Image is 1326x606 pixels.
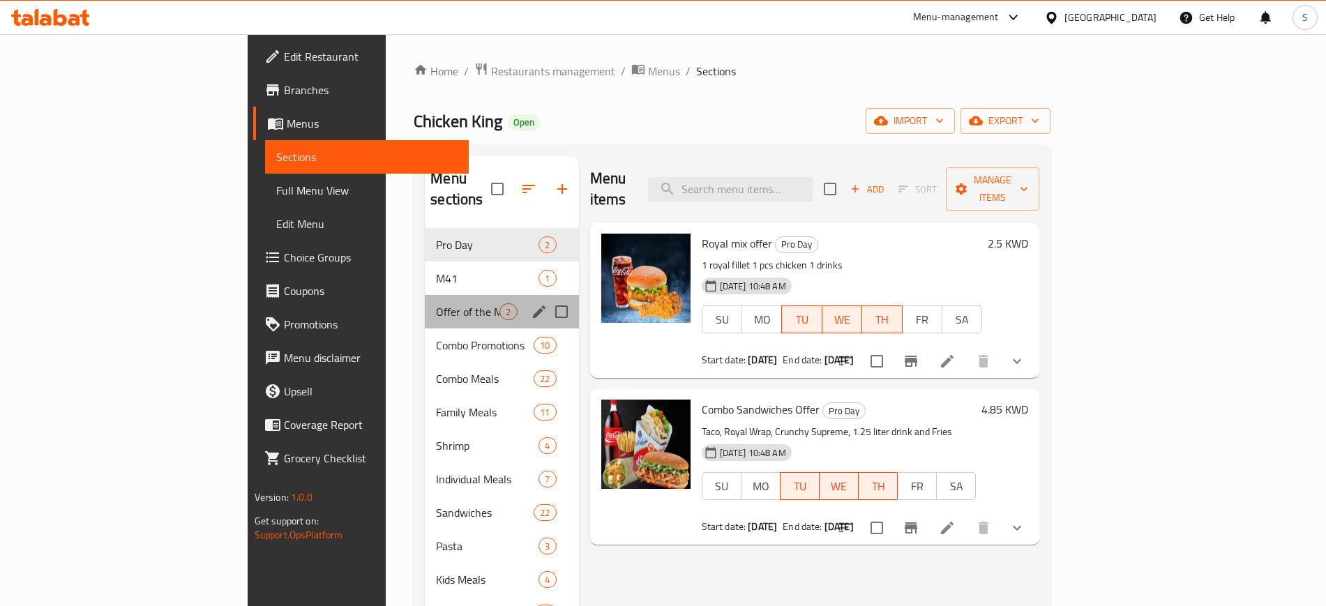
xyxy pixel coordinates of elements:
[748,517,777,536] b: [DATE]
[828,310,857,330] span: WE
[1009,353,1025,370] svg: Show Choices
[508,114,540,131] div: Open
[859,472,898,500] button: TH
[702,257,983,274] p: 1 royal fillet 1 pcs chicken 1 drinks
[284,416,458,433] span: Coverage Report
[696,63,736,79] span: Sections
[988,234,1028,253] h6: 2.5 KWD
[786,476,814,497] span: TU
[783,517,822,536] span: End date:
[534,337,556,354] div: items
[253,241,469,274] a: Choice Groups
[284,450,458,467] span: Grocery Checklist
[436,571,538,588] div: Kids Meals
[425,395,578,429] div: Family Meals11
[539,473,555,486] span: 7
[538,538,556,554] div: items
[425,295,578,328] div: Offer of the Month2edit
[1009,520,1025,536] svg: Show Choices
[823,403,865,419] span: Pro Day
[253,274,469,308] a: Coupons
[291,488,312,506] span: 1.0.0
[820,472,859,500] button: WE
[601,400,691,489] img: Combo Sandwiches Offer
[425,462,578,496] div: Individual Meals7
[284,349,458,366] span: Menu disclaimer
[538,236,556,253] div: items
[747,476,775,497] span: MO
[538,571,556,588] div: items
[702,351,746,369] span: Start date:
[981,400,1028,419] h6: 4.85 KWD
[902,305,942,333] button: FR
[708,476,736,497] span: SU
[942,305,982,333] button: SA
[967,344,1000,378] button: delete
[499,303,517,320] div: items
[621,63,626,79] li: /
[284,249,458,266] span: Choice Groups
[539,272,555,285] span: 1
[508,116,540,128] span: Open
[748,310,776,330] span: MO
[822,305,862,333] button: WE
[529,301,550,322] button: edit
[265,207,469,241] a: Edit Menu
[1000,344,1034,378] button: show more
[972,112,1039,130] span: export
[946,167,1039,211] button: Manage items
[436,504,534,521] span: Sandwiches
[253,408,469,441] a: Coverage Report
[824,351,854,369] b: [DATE]
[436,303,499,320] span: Offer of the Month
[939,520,956,536] a: Edit menu item
[500,305,516,319] span: 2
[957,172,1028,206] span: Manage items
[265,174,469,207] a: Full Menu View
[862,305,902,333] button: TH
[845,179,889,200] span: Add item
[781,305,822,333] button: TU
[425,262,578,295] div: M411
[436,538,538,554] div: Pasta
[425,529,578,563] div: Pasta3
[253,374,469,408] a: Upsell
[788,310,816,330] span: TU
[868,310,896,330] span: TH
[864,476,892,497] span: TH
[276,215,458,232] span: Edit Menu
[903,476,931,497] span: FR
[255,512,319,530] span: Get support on:
[539,540,555,553] span: 3
[534,406,555,419] span: 11
[255,488,289,506] span: Version:
[590,168,632,210] h2: Menu items
[287,115,458,132] span: Menus
[265,140,469,174] a: Sections
[253,40,469,73] a: Edit Restaurant
[534,370,556,387] div: items
[631,62,680,80] a: Menus
[253,73,469,107] a: Branches
[775,236,818,253] div: Pro Day
[822,402,866,419] div: Pro Day
[824,517,854,536] b: [DATE]
[894,344,928,378] button: Branch-specific-item
[960,108,1050,134] button: export
[436,270,538,287] span: M41
[942,476,970,497] span: SA
[436,337,534,354] span: Combo Promotions
[436,437,538,454] span: Shrimp
[253,441,469,475] a: Grocery Checklist
[702,305,742,333] button: SU
[414,62,1050,80] nav: breadcrumb
[253,341,469,374] a: Menu disclaimer
[815,174,845,204] span: Select section
[483,174,512,204] span: Select all sections
[284,316,458,333] span: Promotions
[648,63,680,79] span: Menus
[436,404,534,421] span: Family Meals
